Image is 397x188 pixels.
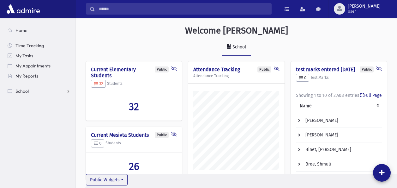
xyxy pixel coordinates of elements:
h5: Students [91,80,177,88]
td: [PERSON_NAME] [296,113,382,128]
td: [PERSON_NAME] [296,128,382,142]
h4: Attendance Tracking [193,66,279,72]
h3: Welcome [PERSON_NAME] [185,25,288,36]
span: Time Tracking [15,43,44,48]
span: My Reports [15,73,38,79]
a: School [3,86,75,96]
h5: Test Marks [296,74,382,82]
span: Home [15,28,27,33]
span: My Tasks [15,53,33,59]
a: My Reports [3,71,75,81]
span: 0 [299,75,306,80]
a: Time Tracking [3,41,75,51]
a: My Tasks [3,51,75,61]
span: 26 [129,160,139,172]
h4: Current Mesivta Students [91,132,177,138]
span: 32 [129,101,139,113]
button: 0 [91,139,104,147]
button: 0 [296,74,309,82]
span: 0 [94,141,101,146]
h4: test marks entered [DATE] [296,66,382,72]
button: 32 [91,80,106,88]
a: Home [3,25,75,35]
a: My Appointments [3,61,75,71]
td: [PERSON_NAME] [296,172,382,186]
td: Bree, Shmuli [296,157,382,172]
button: Public Widgets [86,174,128,185]
a: School [222,39,251,56]
div: Public [360,66,374,72]
div: Public [155,66,169,72]
img: AdmirePro [5,3,41,15]
th: Name [296,99,382,113]
h4: Current Elementary Students [91,66,177,78]
td: Binet, [PERSON_NAME] [296,142,382,157]
h5: Students [91,139,177,147]
h5: Attendance Tracking [193,74,279,78]
span: My Appointments [15,63,51,69]
a: Full Page [360,92,382,99]
a: 26 [91,160,177,172]
span: School [15,88,29,94]
div: School [231,44,246,50]
div: Showing 1 to 10 of 2,408 entries [296,92,382,99]
div: Public [155,132,169,138]
a: 32 [91,101,177,113]
span: User [348,9,381,14]
span: [PERSON_NAME] [348,4,381,9]
span: 32 [94,81,103,86]
div: Public [257,66,271,72]
input: Search [95,3,271,15]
